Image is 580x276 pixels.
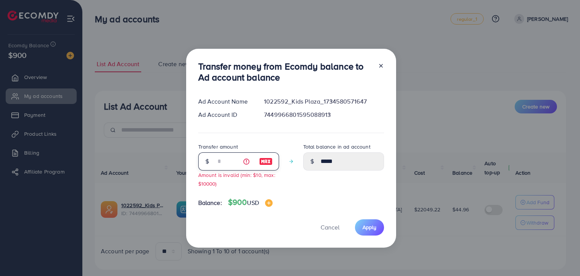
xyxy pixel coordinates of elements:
span: USD [247,198,259,207]
iframe: Chat [548,242,574,270]
h4: $900 [228,198,273,207]
button: Cancel [311,219,349,236]
button: Apply [355,219,384,236]
h3: Transfer money from Ecomdy balance to Ad account balance [198,61,372,83]
div: 1022592_Kids Plaza_1734580571647 [258,97,390,106]
label: Transfer amount [198,143,238,150]
label: Total balance in ad account [303,143,370,150]
img: image [265,199,273,207]
span: Cancel [321,223,339,231]
span: Apply [362,223,376,231]
img: image [259,157,273,166]
div: 7449966801595088913 [258,110,390,119]
span: Balance: [198,198,222,207]
small: Amount is invalid (min: $10, max: $10000) [198,171,275,187]
div: Ad Account ID [192,110,258,119]
div: Ad Account Name [192,97,258,106]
